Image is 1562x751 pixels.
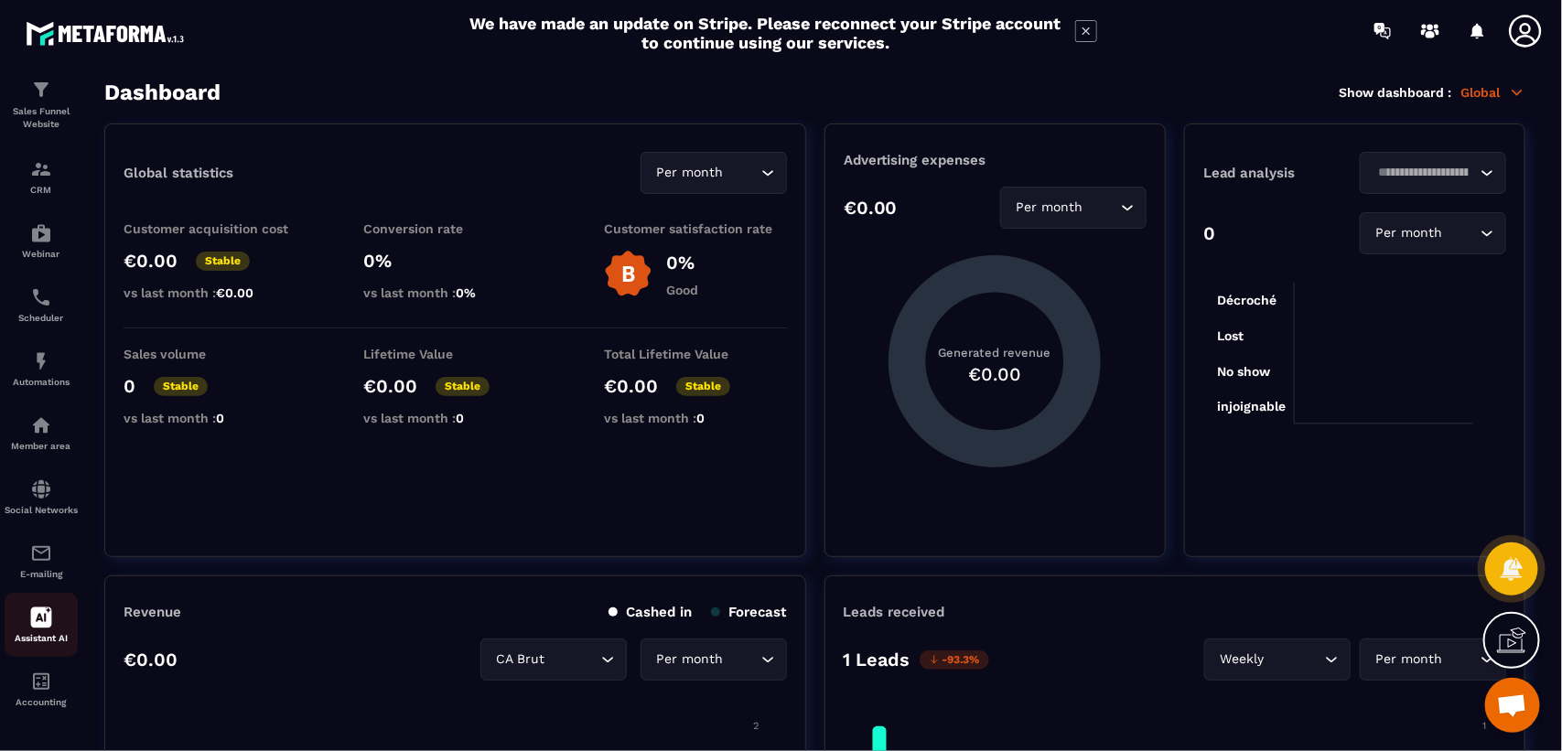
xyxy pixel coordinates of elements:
[844,197,898,219] p: €0.00
[604,221,787,236] p: Customer satisfaction rate
[676,377,730,396] p: Stable
[5,377,78,387] p: Automations
[5,337,78,401] a: automationsautomationsAutomations
[604,411,787,425] p: vs last month :
[30,79,52,101] img: formation
[124,649,178,671] p: €0.00
[1360,152,1506,194] div: Search for option
[1360,638,1506,681] div: Search for option
[604,250,652,298] img: b-badge-o.b3b20ee6.svg
[641,638,787,681] div: Search for option
[1218,293,1277,307] tspan: Décroché
[1485,678,1540,733] div: Ouvrir le chat
[5,65,78,145] a: formationformationSales Funnel Website
[1218,399,1287,414] tspan: injoignable
[696,411,705,425] span: 0
[5,313,78,323] p: Scheduler
[5,633,78,643] p: Assistant AI
[5,185,78,195] p: CRM
[666,283,698,297] p: Good
[216,285,253,300] span: €0.00
[1360,212,1506,254] div: Search for option
[1012,198,1087,218] span: Per month
[216,411,224,425] span: 0
[124,285,307,300] p: vs last month :
[30,542,52,564] img: email
[666,252,698,274] p: 0%
[1216,649,1268,670] span: Weekly
[124,347,307,361] p: Sales volume
[711,604,787,620] p: Forecast
[363,411,546,425] p: vs last month :
[5,465,78,529] a: social-networksocial-networkSocial Networks
[5,209,78,273] a: automationsautomationsWebinar
[754,721,759,733] tspan: 2
[124,411,307,425] p: vs last month :
[1372,223,1447,243] span: Per month
[104,80,221,105] h3: Dashboard
[727,649,757,670] input: Search for option
[5,697,78,707] p: Accounting
[124,250,178,272] p: €0.00
[1268,649,1320,670] input: Search for option
[196,252,250,271] p: Stable
[5,593,78,657] a: Assistant AI
[1372,649,1447,670] span: Per month
[604,347,787,361] p: Total Lifetime Value
[124,375,135,397] p: 0
[5,657,78,721] a: accountantaccountantAccounting
[363,221,546,236] p: Conversion rate
[363,250,546,272] p: 0%
[1218,328,1244,343] tspan: Lost
[652,649,727,670] span: Per month
[1460,84,1525,101] p: Global
[1087,198,1116,218] input: Search for option
[5,249,78,259] p: Webinar
[1000,187,1147,229] div: Search for option
[466,14,1066,52] h2: We have made an update on Stripe. Please reconnect your Stripe account to continue using our serv...
[154,377,208,396] p: Stable
[30,158,52,180] img: formation
[1339,85,1451,100] p: Show dashboard :
[30,222,52,244] img: automations
[124,221,307,236] p: Customer acquisition cost
[30,286,52,308] img: scheduler
[363,285,546,300] p: vs last month :
[5,273,78,337] a: schedulerschedulerScheduler
[30,350,52,372] img: automations
[1482,721,1486,733] tspan: 1
[641,152,787,194] div: Search for option
[844,649,910,671] p: 1 Leads
[363,375,417,397] p: €0.00
[492,649,549,670] span: CA Brut
[456,285,476,300] span: 0%
[30,671,52,692] img: accountant
[26,16,190,50] img: logo
[1447,649,1476,670] input: Search for option
[844,604,945,620] p: Leads received
[1447,223,1476,243] input: Search for option
[1204,638,1351,681] div: Search for option
[124,604,181,620] p: Revenue
[1203,165,1355,181] p: Lead analysis
[727,163,757,183] input: Search for option
[30,414,52,436] img: automations
[5,105,78,131] p: Sales Funnel Website
[1203,222,1215,244] p: 0
[436,377,490,396] p: Stable
[456,411,464,425] span: 0
[920,650,989,670] p: -93.3%
[5,529,78,593] a: emailemailE-mailing
[124,165,233,181] p: Global statistics
[5,505,78,515] p: Social Networks
[30,478,52,500] img: social-network
[609,604,693,620] p: Cashed in
[549,649,597,670] input: Search for option
[5,401,78,465] a: automationsautomationsMember area
[652,163,727,183] span: Per month
[844,152,1147,168] p: Advertising expenses
[1372,163,1476,183] input: Search for option
[5,441,78,451] p: Member area
[480,638,627,681] div: Search for option
[1218,364,1272,379] tspan: No show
